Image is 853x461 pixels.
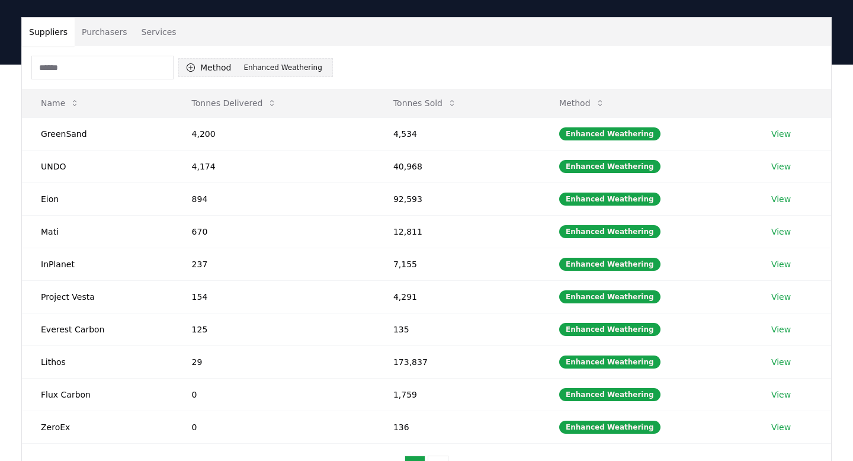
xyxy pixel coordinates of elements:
[550,91,614,115] button: Method
[22,150,173,183] td: UNDO
[173,183,374,215] td: 894
[374,183,540,215] td: 92,593
[559,127,660,140] div: Enhanced Weathering
[559,160,660,173] div: Enhanced Weathering
[374,248,540,280] td: 7,155
[182,91,287,115] button: Tonnes Delivered
[22,313,173,345] td: Everest Carbon
[771,193,791,205] a: View
[374,150,540,183] td: 40,968
[173,248,374,280] td: 237
[374,117,540,150] td: 4,534
[22,411,173,443] td: ZeroEx
[771,291,791,303] a: View
[173,313,374,345] td: 125
[771,128,791,140] a: View
[384,91,466,115] button: Tonnes Sold
[173,280,374,313] td: 154
[374,280,540,313] td: 4,291
[771,258,791,270] a: View
[75,18,134,46] button: Purchasers
[374,313,540,345] td: 135
[134,18,184,46] button: Services
[173,378,374,411] td: 0
[22,345,173,378] td: Lithos
[178,58,333,77] button: MethodEnhanced Weathering
[22,280,173,313] td: Project Vesta
[559,193,660,206] div: Enhanced Weathering
[22,18,75,46] button: Suppliers
[22,183,173,215] td: Eion
[559,388,660,401] div: Enhanced Weathering
[241,61,325,74] div: Enhanced Weathering
[173,345,374,378] td: 29
[22,248,173,280] td: InPlanet
[559,290,660,303] div: Enhanced Weathering
[559,323,660,336] div: Enhanced Weathering
[771,226,791,238] a: View
[374,215,540,248] td: 12,811
[173,215,374,248] td: 670
[173,117,374,150] td: 4,200
[559,356,660,369] div: Enhanced Weathering
[771,161,791,172] a: View
[173,150,374,183] td: 4,174
[31,91,89,115] button: Name
[559,258,660,271] div: Enhanced Weathering
[173,411,374,443] td: 0
[22,117,173,150] td: GreenSand
[771,324,791,335] a: View
[374,378,540,411] td: 1,759
[374,411,540,443] td: 136
[771,356,791,368] a: View
[22,215,173,248] td: Mati
[374,345,540,378] td: 173,837
[771,421,791,433] a: View
[559,421,660,434] div: Enhanced Weathering
[22,378,173,411] td: Flux Carbon
[771,389,791,401] a: View
[559,225,660,238] div: Enhanced Weathering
